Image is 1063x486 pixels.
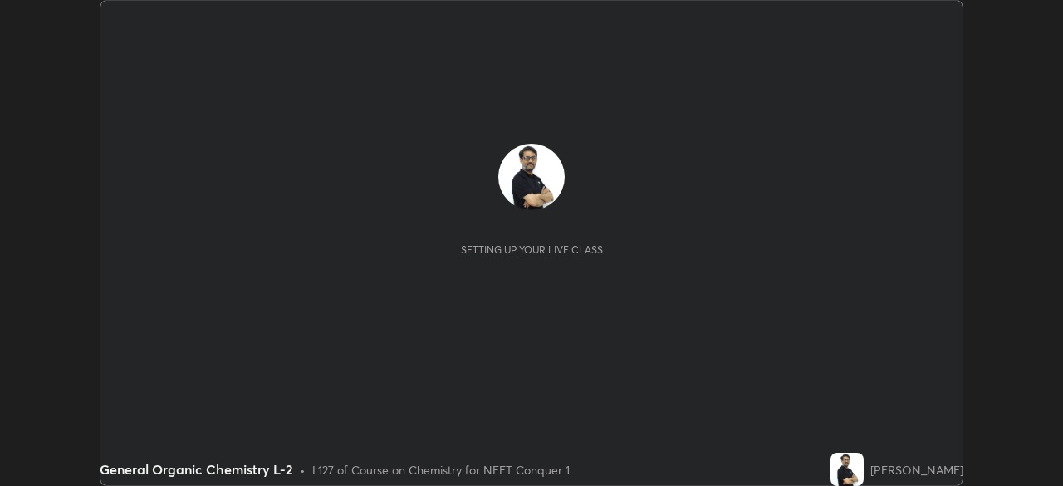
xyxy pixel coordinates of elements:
img: 33e34e4d782843c1910c2afc34d781a1.jpg [498,144,565,210]
div: General Organic Chemistry L-2 [100,459,293,479]
div: • [300,461,306,479]
div: [PERSON_NAME] [870,461,963,479]
div: Setting up your live class [461,243,603,256]
div: L127 of Course on Chemistry for NEET Conquer 1 [312,461,570,479]
img: 33e34e4d782843c1910c2afc34d781a1.jpg [830,453,864,486]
